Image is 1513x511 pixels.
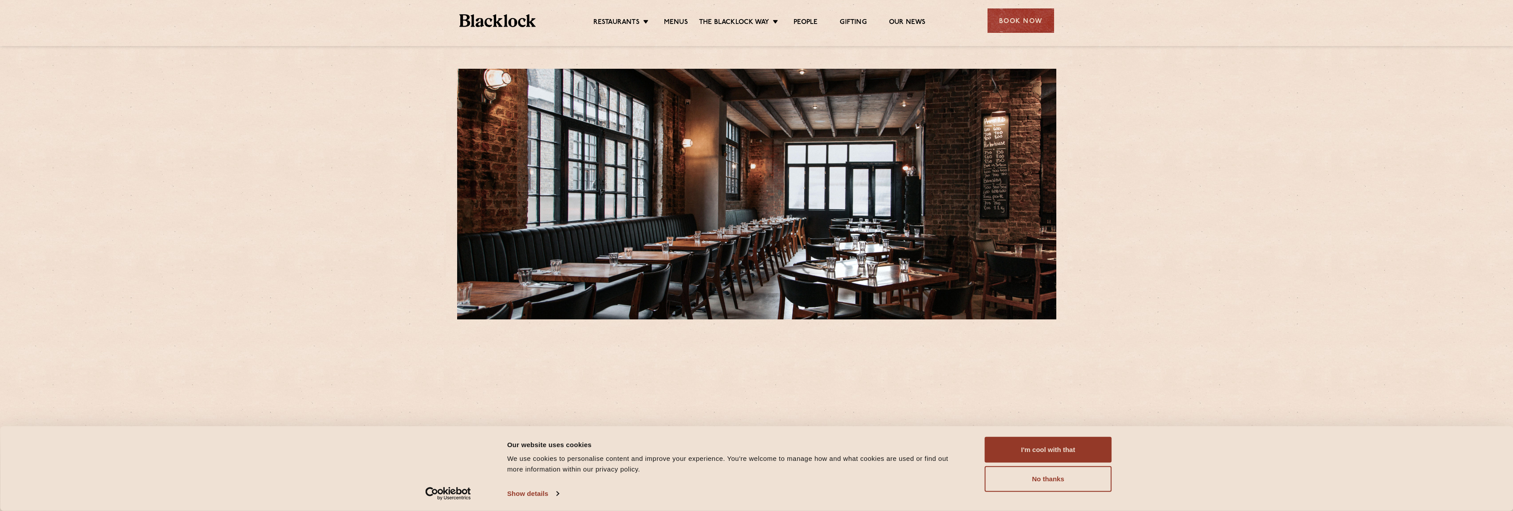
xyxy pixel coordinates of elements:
[699,18,769,28] a: The Blacklock Way
[840,18,866,28] a: Gifting
[985,437,1112,463] button: I'm cool with that
[593,18,640,28] a: Restaurants
[507,487,559,500] a: Show details
[507,439,965,450] div: Our website uses cookies
[985,466,1112,492] button: No thanks
[507,453,965,475] div: We use cookies to personalise content and improve your experience. You're welcome to manage how a...
[988,8,1054,33] div: Book Now
[664,18,688,28] a: Menus
[459,14,536,27] img: BL_Textured_Logo-footer-cropped.svg
[409,487,487,500] a: Usercentrics Cookiebot - opens in a new window
[794,18,818,28] a: People
[889,18,926,28] a: Our News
